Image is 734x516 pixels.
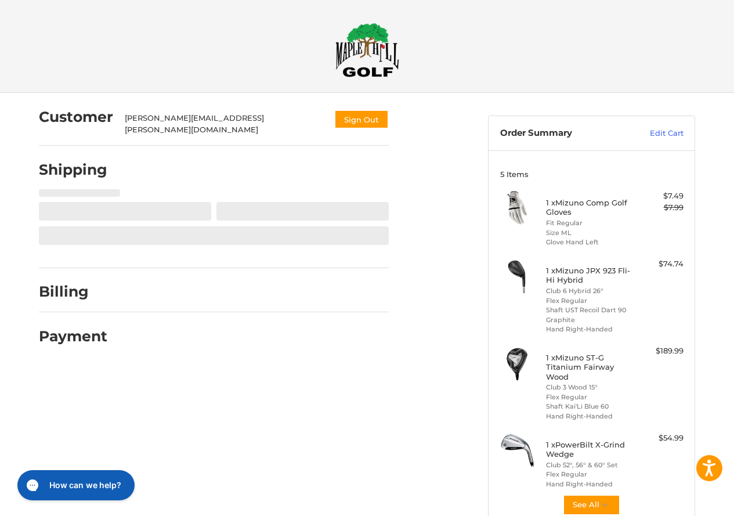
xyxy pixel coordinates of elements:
div: $54.99 [638,432,684,444]
li: Flex Regular [546,296,635,306]
h4: 1 x Mizuno Comp Golf Gloves [546,198,635,217]
img: Maple Hill Golf [335,23,399,77]
h4: 1 x PowerBilt X-Grind Wedge [546,440,635,459]
li: Club 3 Wood 15° [546,383,635,392]
h4: 1 x Mizuno ST-G Titanium Fairway Wood [546,353,635,381]
iframe: Gorgias live chat messenger [12,466,138,504]
div: [PERSON_NAME][EMAIL_ADDRESS][PERSON_NAME][DOMAIN_NAME] [125,113,323,135]
li: Shaft Kai'Li Blue 60 [546,402,635,412]
li: Hand Right-Handed [546,324,635,334]
li: Fit Regular [546,218,635,228]
div: $7.49 [638,190,684,202]
li: Flex Regular [546,392,635,402]
h3: 5 Items [500,169,684,179]
li: Shaft UST Recoil Dart 90 Graphite [546,305,635,324]
button: Sign Out [334,110,389,129]
h2: Shipping [39,161,107,179]
h4: 1 x Mizuno JPX 923 Fli-Hi Hybrid [546,266,635,285]
div: $189.99 [638,345,684,357]
li: Club 52°, 56° & 60° Set [546,460,635,470]
div: $7.99 [638,202,684,214]
a: Edit Cart [625,128,684,139]
h3: Order Summary [500,128,625,139]
div: $74.74 [638,258,684,270]
h2: Customer [39,108,113,126]
li: Flex Regular [546,470,635,479]
li: Hand Right-Handed [546,412,635,421]
li: Glove Hand Left [546,237,635,247]
h2: Billing [39,283,107,301]
li: Size ML [546,228,635,238]
li: Club 6 Hybrid 26° [546,286,635,296]
h2: Payment [39,327,107,345]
